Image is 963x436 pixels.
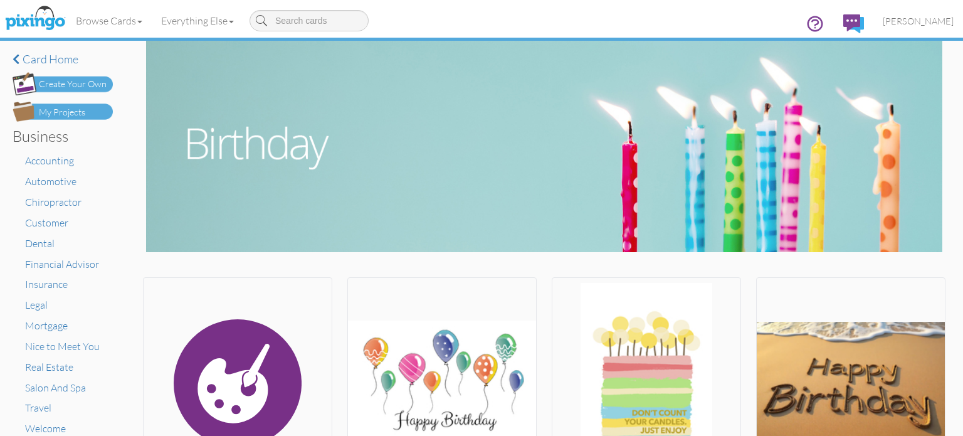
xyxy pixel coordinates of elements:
h3: Business [13,128,103,144]
a: Welcome [25,422,66,435]
img: birthday.jpg [146,41,942,252]
a: Browse Cards [66,5,152,36]
img: pixingo logo [2,3,68,35]
a: Financial Advisor [25,258,99,270]
span: [PERSON_NAME] [883,16,954,26]
input: Search cards [250,10,369,31]
a: Dental [25,237,55,250]
a: Salon And Spa [25,381,86,394]
a: [PERSON_NAME] [873,5,963,37]
div: Create Your Own [39,78,107,91]
a: Mortgage [25,319,68,332]
a: Nice to Meet You [25,340,100,353]
img: comments.svg [843,14,864,33]
a: Card home [13,53,113,66]
a: Everything Else [152,5,243,36]
a: Insurance [25,278,68,290]
div: My Projects [39,106,85,119]
a: Legal [25,299,48,311]
img: my-projects-button.png [13,102,113,122]
img: create-own-button.png [13,72,113,95]
a: Travel [25,401,51,414]
a: Customer [25,216,68,229]
a: Real Estate [25,361,73,373]
a: Automotive [25,175,76,188]
a: Accounting [25,154,74,167]
a: Chiropractor [25,196,82,208]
